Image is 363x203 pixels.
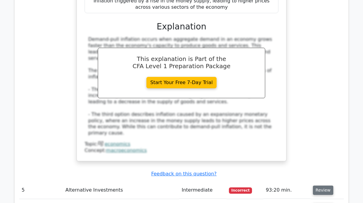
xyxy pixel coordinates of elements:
[151,171,217,177] a: Feedback on this question?
[179,182,226,199] td: Intermediate
[19,182,63,199] td: 5
[85,147,278,154] div: Concept:
[85,141,278,147] div: Topic:
[229,187,252,193] span: Incorrect
[313,186,333,195] button: Review
[63,182,179,199] td: Alternative Investments
[88,36,275,136] div: Demand-pull inflation occurs when aggregate demand in an economy grows faster than the economy's ...
[106,147,147,153] a: macroeconomics
[146,77,217,88] a: Start Your Free 7-Day Trial
[88,22,275,32] h3: Explanation
[263,182,310,199] td: 93:20 min.
[105,141,130,147] a: economics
